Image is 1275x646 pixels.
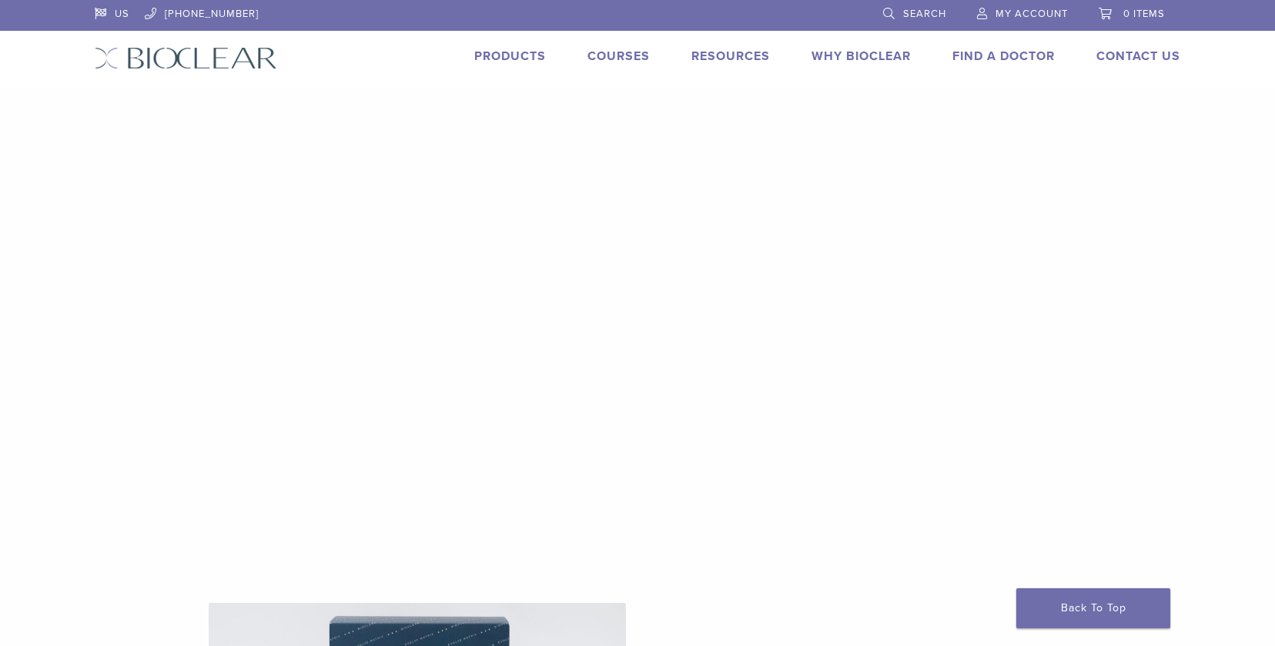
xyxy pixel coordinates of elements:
a: Courses [587,49,650,64]
a: Why Bioclear [812,49,911,64]
a: Resources [691,49,770,64]
a: Find A Doctor [952,49,1055,64]
span: Search [903,8,946,20]
span: 0 items [1123,8,1165,20]
img: Bioclear [95,47,277,69]
a: Contact Us [1096,49,1180,64]
a: Back To Top [1016,588,1170,628]
a: Products [474,49,546,64]
span: My Account [996,8,1068,20]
